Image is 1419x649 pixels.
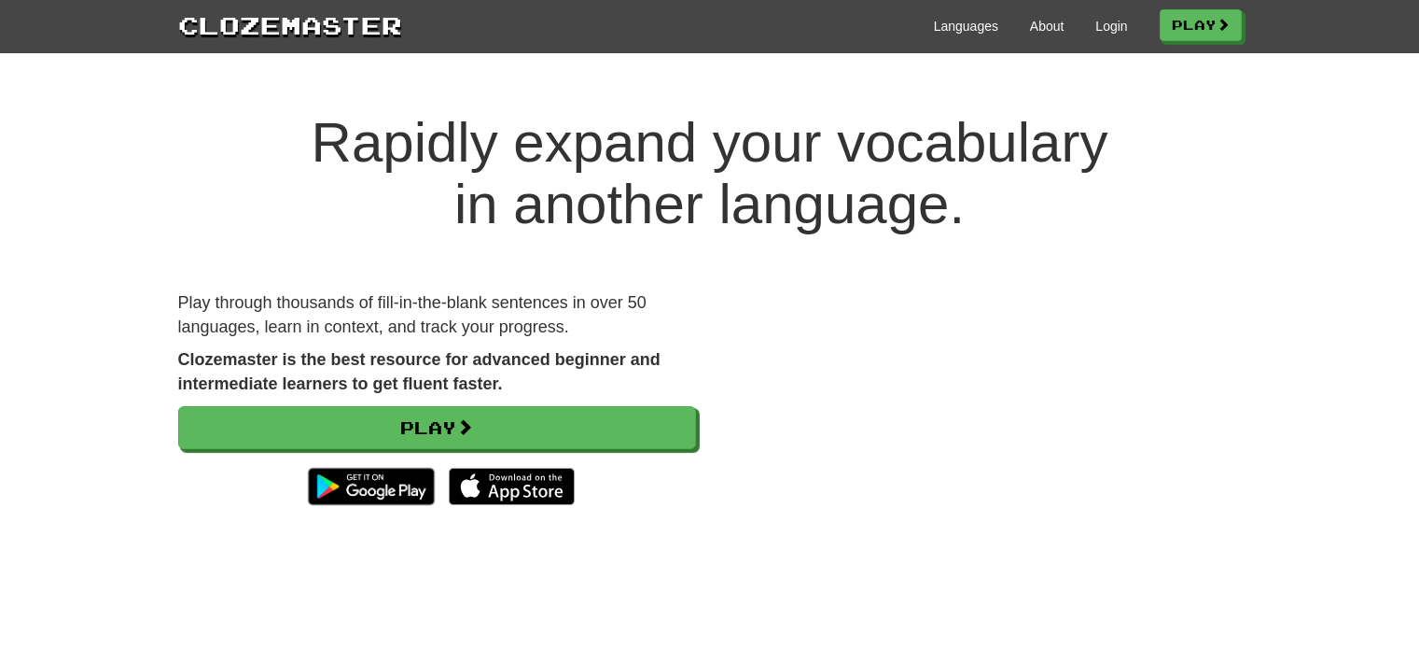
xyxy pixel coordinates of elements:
[178,350,661,393] strong: Clozemaster is the best resource for advanced beginner and intermediate learners to get fluent fa...
[299,459,443,515] img: Get it on Google Play
[178,7,402,42] a: Clozemaster
[449,468,575,505] img: Download_on_the_App_Store_Badge_US-UK_135x40-25178aeef6eb6b83b96f5f2d004eda3bffbb37122de64afbaef7...
[1160,9,1242,41] a: Play
[934,17,998,35] a: Languages
[178,406,696,449] a: Play
[1095,17,1127,35] a: Login
[1030,17,1064,35] a: About
[178,291,696,339] p: Play through thousands of fill-in-the-blank sentences in over 50 languages, learn in context, and...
